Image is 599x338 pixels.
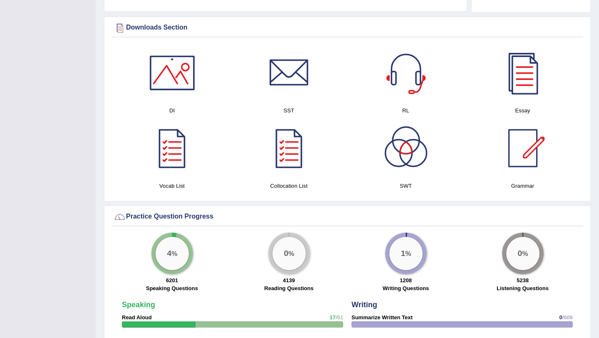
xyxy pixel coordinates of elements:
h4: SST [235,106,343,115]
label: Reading Questions [264,284,313,292]
strong: Summarize Written Text [351,314,413,321]
strong: 6201 [166,277,178,283]
big: 4 [167,249,171,258]
label: Writing Questions [383,284,429,292]
h4: Collocation List [235,181,343,190]
span: /51 [336,314,343,321]
div: % [156,237,189,270]
label: Listening Questions [497,284,549,292]
h4: Vocab List [118,181,226,190]
div: Practice Question Progress [114,211,581,223]
span: 17 [329,314,335,321]
strong: 4139 [283,277,295,283]
div: % [506,237,540,270]
span: /606 [562,314,573,321]
strong: 1208 [400,277,412,283]
h4: DI [118,106,226,115]
big: 1 [401,249,405,258]
h4: Essay [468,106,577,115]
strong: Writing [351,301,377,309]
strong: Speaking [122,301,155,309]
h4: SWT [351,181,460,190]
div: % [389,237,423,270]
label: Speaking Questions [146,284,198,292]
big: 0 [284,249,288,258]
span: 0 [559,314,562,321]
strong: Read Aloud [122,314,152,321]
h4: RL [351,106,460,115]
h4: Grammar [468,181,577,190]
strong: 5238 [517,277,529,283]
div: % [272,237,306,270]
big: 0 [517,249,522,258]
div: Downloads Section [114,22,581,34]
